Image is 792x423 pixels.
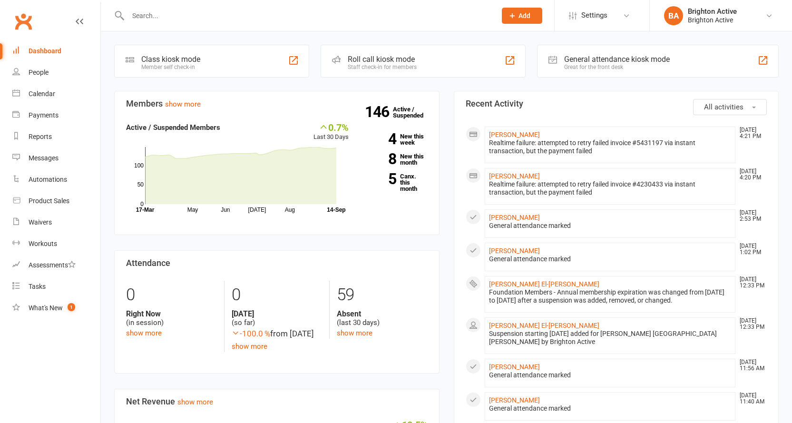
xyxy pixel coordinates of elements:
[29,261,76,269] div: Assessments
[126,123,220,132] strong: Active / Suspended Members
[29,111,59,119] div: Payments
[489,371,732,379] div: General attendance marked
[564,55,670,64] div: General attendance kiosk mode
[232,309,322,318] strong: [DATE]
[12,212,100,233] a: Waivers
[12,169,100,190] a: Automations
[489,363,540,371] a: [PERSON_NAME]
[489,280,599,288] a: [PERSON_NAME] El-[PERSON_NAME]
[348,55,417,64] div: Roll call kiosk mode
[29,154,59,162] div: Messages
[693,99,767,115] button: All activities
[12,83,100,105] a: Calendar
[466,99,767,108] h3: Recent Activity
[12,190,100,212] a: Product Sales
[489,330,732,346] div: Suspension starting [DATE] added for [PERSON_NAME] [GEOGRAPHIC_DATA][PERSON_NAME] by Brighton Active
[12,148,100,169] a: Messages
[126,258,428,268] h3: Attendance
[489,247,540,255] a: [PERSON_NAME]
[363,132,396,146] strong: 4
[141,64,200,70] div: Member self check-in
[688,16,737,24] div: Brighton Active
[125,9,489,22] input: Search...
[126,281,217,309] div: 0
[29,304,63,312] div: What's New
[664,6,683,25] div: BA
[489,172,540,180] a: [PERSON_NAME]
[581,5,607,26] span: Settings
[518,12,530,20] span: Add
[232,281,322,309] div: 0
[126,99,428,108] h3: Members
[735,359,766,372] time: [DATE] 11:56 AM
[141,55,200,64] div: Class kiosk mode
[363,172,396,186] strong: 5
[29,283,46,290] div: Tasks
[68,303,75,311] span: 1
[735,276,766,289] time: [DATE] 12:33 PM
[12,62,100,83] a: People
[12,297,100,319] a: What's New1
[12,105,100,126] a: Payments
[489,131,540,138] a: [PERSON_NAME]
[313,122,349,132] div: 0.7%
[12,126,100,148] a: Reports
[126,309,217,318] strong: Right Now
[29,197,69,205] div: Product Sales
[29,176,67,183] div: Automations
[29,218,52,226] div: Waivers
[363,133,428,146] a: 4New this week
[337,281,427,309] div: 59
[12,233,100,255] a: Workouts
[489,255,732,263] div: General attendance marked
[232,329,270,338] span: -100.0 %
[177,398,213,406] a: show more
[489,322,599,329] a: [PERSON_NAME] El-[PERSON_NAME]
[29,69,49,76] div: People
[489,139,732,155] div: Realtime failure: attempted to retry failed invoice #5431197 via instant transaction, but the pay...
[393,99,435,126] a: 146Active / Suspended
[313,122,349,142] div: Last 30 Days
[489,396,540,404] a: [PERSON_NAME]
[735,127,766,139] time: [DATE] 4:21 PM
[735,318,766,330] time: [DATE] 12:33 PM
[363,152,396,166] strong: 8
[29,90,55,98] div: Calendar
[232,327,322,340] div: from [DATE]
[11,10,35,33] a: Clubworx
[29,133,52,140] div: Reports
[126,397,428,406] h3: Net Revenue
[12,255,100,276] a: Assessments
[232,309,322,327] div: (so far)
[489,404,732,413] div: General attendance marked
[337,309,427,327] div: (last 30 days)
[735,168,766,181] time: [DATE] 4:20 PM
[735,210,766,222] time: [DATE] 2:53 PM
[489,180,732,197] div: Realtime failure: attempted to retry failed invoice #4230433 via instant transaction, but the pay...
[29,240,57,247] div: Workouts
[363,153,428,166] a: 8New this month
[688,7,737,16] div: Brighton Active
[337,309,427,318] strong: Absent
[735,393,766,405] time: [DATE] 11:40 AM
[29,47,61,55] div: Dashboard
[489,222,732,230] div: General attendance marked
[365,105,393,119] strong: 146
[489,214,540,221] a: [PERSON_NAME]
[502,8,542,24] button: Add
[489,288,732,305] div: Foundation Members - Annual membership expiration was changed from [DATE] to [DATE] after a suspe...
[735,243,766,256] time: [DATE] 1:02 PM
[165,100,201,108] a: show more
[337,329,372,337] a: show more
[126,329,162,337] a: show more
[348,64,417,70] div: Staff check-in for members
[704,103,743,111] span: All activities
[363,173,428,192] a: 5Canx. this month
[12,40,100,62] a: Dashboard
[126,309,217,327] div: (in session)
[12,276,100,297] a: Tasks
[564,64,670,70] div: Great for the front desk
[232,342,267,351] a: show more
